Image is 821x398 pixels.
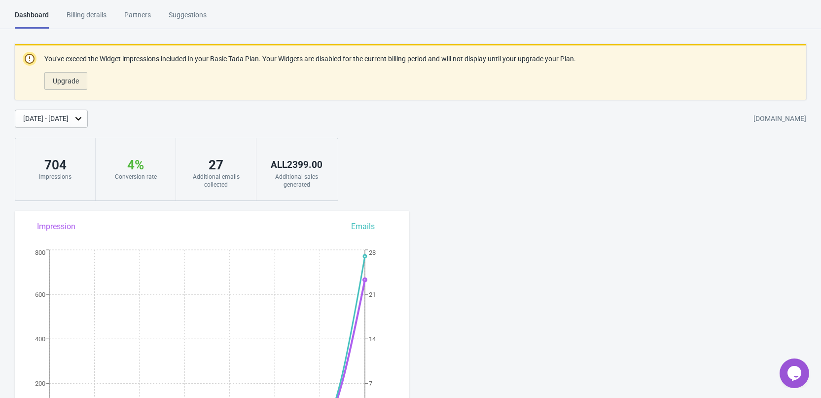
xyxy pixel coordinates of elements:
[35,335,45,343] tspan: 400
[25,157,85,173] div: 704
[369,380,372,387] tspan: 7
[35,249,45,256] tspan: 800
[369,249,376,256] tspan: 28
[15,10,49,29] div: Dashboard
[369,335,376,343] tspan: 14
[67,10,107,27] div: Billing details
[369,291,376,298] tspan: 21
[266,173,327,189] div: Additional sales generated
[25,173,85,181] div: Impressions
[44,54,576,64] p: You've exceed the Widget impressions included in your Basic Tada Plan. Your Widgets are disabled ...
[35,291,45,298] tspan: 600
[186,173,246,189] div: Additional emails collected
[753,110,806,128] div: [DOMAIN_NAME]
[106,173,166,181] div: Conversion rate
[106,157,166,173] div: 4 %
[780,358,811,388] iframe: chat widget
[44,72,87,90] button: Upgrade
[186,157,246,173] div: 27
[169,10,207,27] div: Suggestions
[53,77,79,85] span: Upgrade
[124,10,151,27] div: Partners
[23,114,69,124] div: [DATE] - [DATE]
[35,380,45,387] tspan: 200
[266,157,327,173] div: ALL 2399.00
